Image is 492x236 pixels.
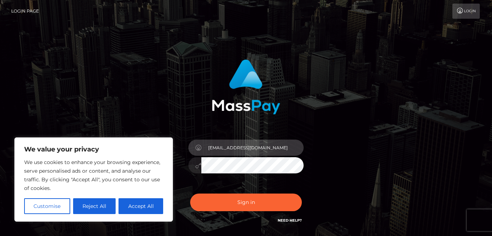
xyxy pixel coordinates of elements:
[14,137,173,222] div: We value your privacy
[73,198,116,214] button: Reject All
[190,194,302,211] button: Sign in
[24,145,163,154] p: We value your privacy
[212,59,280,114] img: MassPay Login
[24,198,70,214] button: Customise
[452,4,480,19] a: Login
[278,218,302,223] a: Need Help?
[201,140,304,156] input: Username...
[11,4,39,19] a: Login Page
[118,198,163,214] button: Accept All
[24,158,163,192] p: We use cookies to enhance your browsing experience, serve personalised ads or content, and analys...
